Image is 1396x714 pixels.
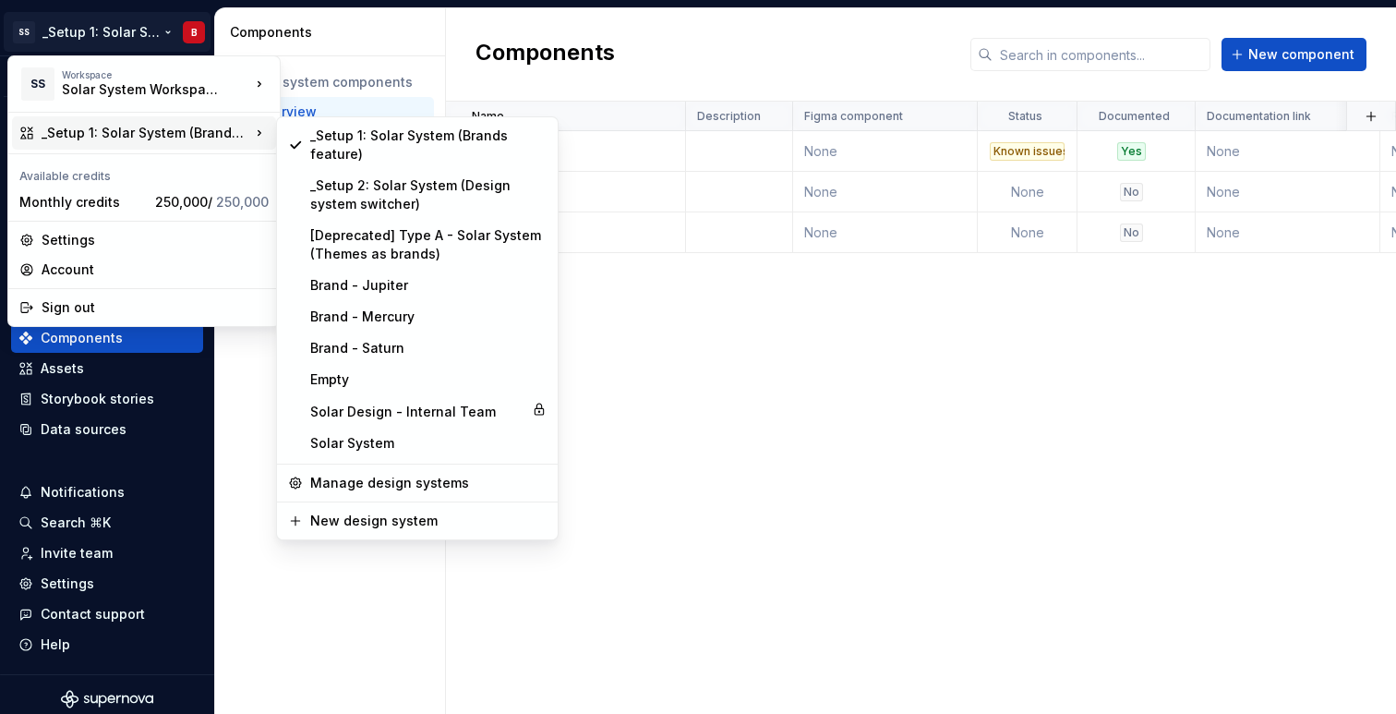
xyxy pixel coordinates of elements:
[310,339,547,357] div: Brand - Saturn
[12,158,276,188] div: Available credits
[62,80,219,99] div: Solar System Workspace
[310,403,524,421] div: Solar Design - Internal Team
[42,124,250,142] div: _Setup 1: Solar System (Brands feature)
[310,512,547,530] div: New design system
[42,231,269,249] div: Settings
[310,474,547,492] div: Manage design systems
[310,370,547,389] div: Empty
[216,194,269,210] span: 250,000
[42,260,269,279] div: Account
[62,69,250,80] div: Workspace
[310,176,547,213] div: _Setup 2: Solar System (Design system switcher)
[310,127,547,163] div: _Setup 1: Solar System (Brands feature)
[42,298,269,317] div: Sign out
[310,226,547,263] div: [Deprecated] Type A - Solar System (Themes as brands)
[310,434,547,453] div: Solar System
[155,194,269,210] span: 250,000 /
[310,308,547,326] div: Brand - Mercury
[19,193,148,212] div: Monthly credits
[310,276,547,295] div: Brand - Jupiter
[21,67,54,101] div: SS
